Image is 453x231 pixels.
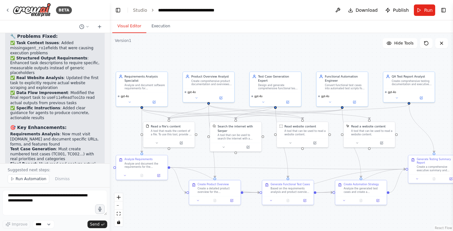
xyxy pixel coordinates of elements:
strong: 🎯 Key Enhancements: [10,125,66,130]
button: Open in side panel [209,95,233,100]
div: A tool that can be used to read a website content. [284,129,326,136]
button: Hide Tools [383,38,417,48]
button: toggle interactivity [115,218,123,226]
g: Edge from f1968126-aca3-4a45-b022-6e22c550f721 to 71912af2-c68c-483b-b4db-83cb97754496 [243,190,333,194]
div: A tool that can be used to read a website content. [351,129,393,136]
li: : Modified the final report task to use to read actual outputs from previous tasks [10,91,100,106]
button: No output available [279,198,297,203]
div: A tool that can be used to search the internet with a search_query. Supports different search typ... [218,133,259,140]
div: Generate Functional Test Cases [271,183,310,186]
div: Create Product OverviewCreate a detailed product overview for the {application_name} website by t... [189,180,241,205]
div: Read website content [284,125,316,129]
div: React Flow controls [115,193,123,226]
button: Publish [383,4,411,16]
div: ScrapeWebsiteToolRead website contentA tool that can be used to read a website content. [276,121,329,147]
div: Read a file's content [151,125,181,129]
button: Hide left sidebar [114,6,122,15]
button: Switch to previous chat [77,23,92,31]
p: Suggested next steps: [8,167,102,173]
div: FileReadToolRead a file's contentA tool that reads the content of a file. To use this tool, provi... [143,121,195,147]
img: ScrapeElementFromWebsiteTool [346,125,349,128]
div: ScrapeElementFromWebsiteToolRead a website contentA tool that can be used to read a website content. [343,121,395,147]
a: Studio [133,8,147,13]
div: Analyze Requirements [124,158,152,161]
button: zoom out [115,201,123,210]
strong: Final Report [10,162,37,166]
span: Send [90,222,100,227]
button: Download [345,4,380,16]
button: Open in side panel [276,100,299,105]
button: Click to speak your automation idea [95,204,105,214]
span: Run [424,7,433,13]
button: Open in side panel [343,100,366,105]
strong: 🔧 Problems Fixed: [10,34,58,39]
g: Edge from 4971c348-a3a6-4aae-a1a6-03a49d50a452 to f1968126-aca3-4a45-b022-6e22c550f721 [206,105,217,178]
div: Functional Automation EngineerConvert functional test cases into automated test scripts for {appl... [316,71,368,107]
code: FileReadTool [53,96,81,100]
button: Open in side panel [297,198,312,203]
button: Open in side panel [142,100,166,105]
strong: ✅ Structured Output Requirements [10,56,87,60]
div: Analyze and document software requirements for {application_name}, breaking down functional and n... [124,84,165,90]
div: Product Overview AnalystCreate comprehensive product documentation and overviews for {application... [183,71,235,103]
li: : Must read and analyze actual previous outputs, not generate generic metrics [10,162,100,177]
g: Edge from f1968126-aca3-4a45-b022-6e22c550f721 to d4cb82b4-7832-452c-9f80-9fd4e7b89784 [243,167,406,195]
img: SerperDevTool [213,125,216,128]
strong: Test Case Generation [10,147,56,151]
div: Based on the requirements analysis and product overview, generate comprehensive and specific func... [271,187,311,194]
button: Run [414,4,435,16]
span: gpt-4o [254,95,262,98]
g: Edge from 71912af2-c68c-483b-b4db-83cb97754496 to d4cb82b4-7832-452c-9f80-9fd4e7b89784 [389,167,406,195]
li: : Must create numbered test cases (TC001, TC002...) with real priorities and categories [10,147,100,162]
div: Test Case Generation Expert [258,74,298,83]
g: Edge from b3bb6044-893e-4537-a8b8-3ad3f3aba17a to 4a845767-48b0-49b8-8919-b22c77600056 [140,109,144,153]
div: Convert functional test cases into automated test scripts for {application_name}, providing detai... [325,84,365,90]
button: Start a new chat [94,23,105,31]
div: QA Test Report AnalystCreate comprehensive testing documentation and executive summaries for {app... [383,71,435,103]
button: Dismiss [52,174,73,183]
div: Create Automation StrategyAnalyze the generated test cases and create a comprehensive web automat... [335,180,387,205]
strong: ✅ Specific Instructions [10,106,60,110]
strong: ✅ Task Context Issues [10,41,59,45]
g: Edge from e7757ea9-a428-4a73-9092-1e2443d8caf9 to d4cb82b4-7832-452c-9f80-9fd4e7b89784 [407,105,436,153]
span: Hide Tools [394,41,414,46]
div: Generate Functional Test CasesBased on the requirements analysis and product overview, generate c... [262,180,314,205]
button: Visual Editor [112,20,146,33]
button: Open in side panel [303,140,326,146]
button: No output available [206,198,224,203]
span: gpt-4o [321,95,329,98]
button: No output available [352,198,370,203]
div: Design and generate comprehensive functional test cases for {application_name}, covering positive... [258,84,298,90]
li: : Added clear guidance for agents to produce concrete, actionable results [10,106,100,121]
button: zoom in [115,193,123,201]
nav: breadcrumb [133,7,230,13]
button: Execution [146,20,175,33]
span: gpt-4o [121,95,129,98]
li: : Added missing fields that were causing execution problems [10,41,100,56]
g: Edge from b3bb6044-893e-4537-a8b8-3ad3f3aba17a to 80494f72-f55b-4409-b527-d679eb3f82bc [140,109,171,119]
button: Run Automation [8,174,49,183]
div: SerperDevToolSearch the internet with SerperA tool that can be used to search the internet with a... [210,121,262,152]
strong: Requirements Analysis [10,132,59,136]
span: Improve [12,222,27,227]
div: Product Overview Analyst [191,74,232,78]
div: Requirements Analysis Specialist [124,74,165,83]
a: React Flow attribution [435,226,452,230]
div: A tool that reads the content of a file. To use this tool, provide a 'file_path' parameter with t... [151,129,192,136]
button: Open in side panel [169,140,193,146]
button: No output available [425,176,443,181]
button: Show right sidebar [439,6,448,15]
div: Functional Automation Engineer [325,74,365,83]
div: QA Test Report Analyst [392,74,432,78]
div: Analyze and document the requirements for the {application_name} website. IMPORTANT: Start by vis... [124,162,165,169]
button: Open in side panel [151,173,166,178]
div: Create Product Overview [198,183,229,186]
button: No output available [133,173,151,178]
div: Analyze the generated test cases and create a comprehensive web automation strategy for the {appl... [344,187,384,194]
span: gpt-4o [187,91,196,94]
g: Edge from 4a845767-48b0-49b8-8919-b22c77600056 to d4cb82b4-7832-452c-9f80-9fd4e7b89784 [170,166,406,171]
div: Create a detailed product overview for the {application_name} website by thoroughly analyzing its... [198,187,238,194]
button: Open in side panel [370,140,393,146]
div: Search the internet with Serper [218,125,259,133]
span: Run Automation [16,176,46,181]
